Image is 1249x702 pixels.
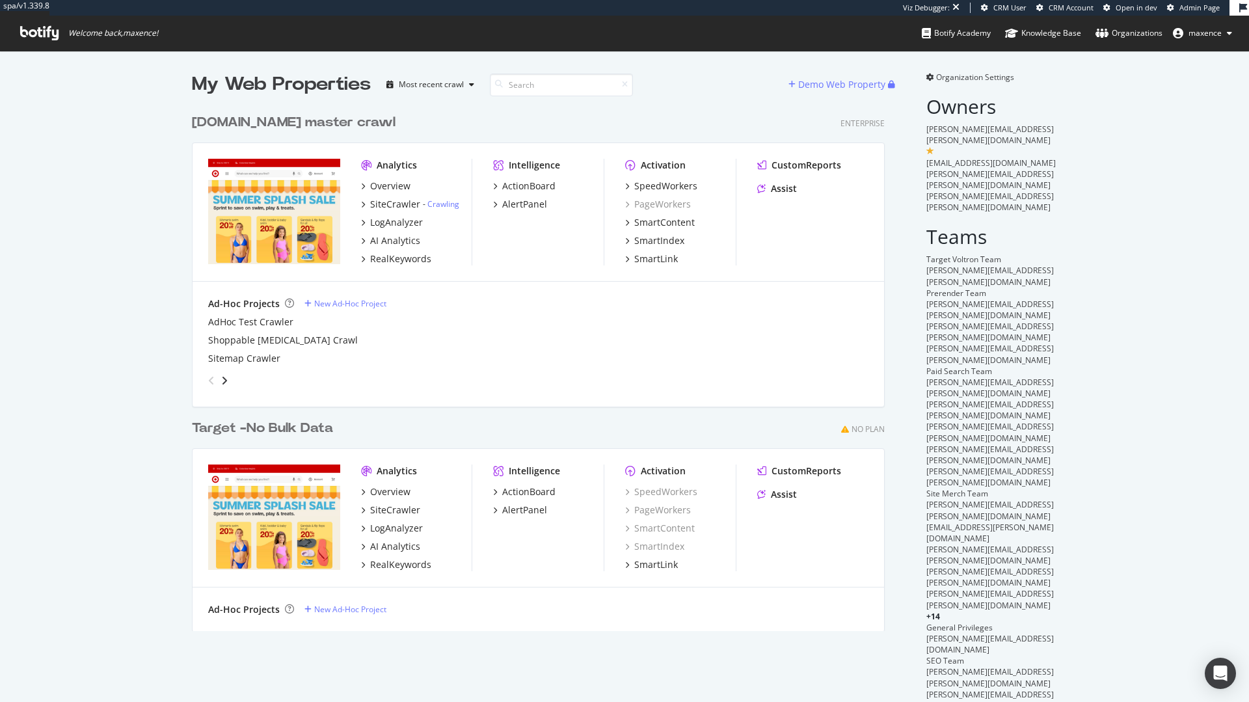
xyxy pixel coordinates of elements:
[304,604,386,615] a: New Ad-Hoc Project
[370,180,410,193] div: Overview
[220,374,229,387] div: angle-right
[509,159,560,172] div: Intelligence
[361,216,423,229] a: LogAnalyzer
[625,252,678,265] a: SmartLink
[361,234,420,247] a: AI Analytics
[926,522,1054,544] span: [EMAIL_ADDRESS][PERSON_NAME][DOMAIN_NAME]
[377,465,417,478] div: Analytics
[1103,3,1157,13] a: Open in dev
[1167,3,1220,13] a: Admin Page
[208,316,293,329] a: AdHoc Test Crawler
[840,118,885,129] div: Enterprise
[926,655,1057,666] div: SEO Team
[361,558,431,571] a: RealKeywords
[926,666,1054,688] span: [PERSON_NAME][EMAIL_ADDRESS][PERSON_NAME][DOMAIN_NAME]
[502,504,547,517] div: AlertPanel
[926,343,1054,365] span: [PERSON_NAME][EMAIL_ADDRESS][PERSON_NAME][DOMAIN_NAME]
[757,159,841,172] a: CustomReports
[1095,16,1162,51] a: Organizations
[926,169,1054,191] span: [PERSON_NAME][EMAIL_ADDRESS][PERSON_NAME][DOMAIN_NAME]
[788,79,888,90] a: Demo Web Property
[926,124,1054,146] span: [PERSON_NAME][EMAIL_ADDRESS][PERSON_NAME][DOMAIN_NAME]
[625,504,691,517] a: PageWorkers
[370,485,410,498] div: Overview
[798,78,885,91] div: Demo Web Property
[370,198,420,211] div: SiteCrawler
[490,74,633,96] input: Search
[625,522,695,535] a: SmartContent
[634,234,684,247] div: SmartIndex
[625,198,691,211] div: PageWorkers
[509,465,560,478] div: Intelligence
[922,16,991,51] a: Botify Academy
[634,558,678,571] div: SmartLink
[1036,3,1094,13] a: CRM Account
[926,321,1054,343] span: [PERSON_NAME][EMAIL_ADDRESS][PERSON_NAME][DOMAIN_NAME]
[926,366,1057,377] div: Paid Search Team
[377,159,417,172] div: Analytics
[926,421,1054,443] span: [PERSON_NAME][EMAIL_ADDRESS][PERSON_NAME][DOMAIN_NAME]
[192,113,401,132] a: [DOMAIN_NAME] master crawl
[208,603,280,616] div: Ad-Hoc Projects
[926,299,1054,321] span: [PERSON_NAME][EMAIL_ADDRESS][PERSON_NAME][DOMAIN_NAME]
[771,488,797,501] div: Assist
[361,504,420,517] a: SiteCrawler
[1005,16,1081,51] a: Knowledge Base
[772,465,841,478] div: CustomReports
[192,113,396,132] div: [DOMAIN_NAME] master crawl
[361,540,420,553] a: AI Analytics
[1205,658,1236,689] div: Open Intercom Messenger
[370,234,420,247] div: AI Analytics
[993,3,1027,12] span: CRM User
[370,522,423,535] div: LogAnalyzer
[625,180,697,193] a: SpeedWorkers
[903,3,950,13] div: Viz Debugger:
[922,27,991,40] div: Botify Academy
[936,72,1014,83] span: Organization Settings
[208,352,280,365] a: Sitemap Crawler
[361,198,459,211] a: SiteCrawler- Crawling
[926,544,1054,566] span: [PERSON_NAME][EMAIL_ADDRESS][PERSON_NAME][DOMAIN_NAME]
[757,182,797,195] a: Assist
[208,334,358,347] div: Shoppable [MEDICAL_DATA] Crawl
[1179,3,1220,12] span: Admin Page
[926,566,1054,588] span: [PERSON_NAME][EMAIL_ADDRESS][PERSON_NAME][DOMAIN_NAME]
[926,611,940,622] span: + 14
[314,604,386,615] div: New Ad-Hoc Project
[772,159,841,172] div: CustomReports
[493,485,556,498] a: ActionBoard
[625,485,697,498] div: SpeedWorkers
[771,182,797,195] div: Assist
[634,180,697,193] div: SpeedWorkers
[208,159,340,264] img: www.target.com
[926,444,1054,466] span: [PERSON_NAME][EMAIL_ADDRESS][PERSON_NAME][DOMAIN_NAME]
[381,74,479,95] button: Most recent crawl
[361,252,431,265] a: RealKeywords
[926,226,1057,247] h2: Teams
[361,180,410,193] a: Overview
[493,198,547,211] a: AlertPanel
[370,504,420,517] div: SiteCrawler
[926,254,1057,265] div: Target Voltron Team
[361,522,423,535] a: LogAnalyzer
[493,504,547,517] a: AlertPanel
[1162,23,1242,44] button: maxence
[192,419,338,438] a: Target -No Bulk Data
[625,558,678,571] a: SmartLink
[208,297,280,310] div: Ad-Hoc Projects
[427,198,459,209] a: Crawling
[926,377,1054,399] span: [PERSON_NAME][EMAIL_ADDRESS][PERSON_NAME][DOMAIN_NAME]
[926,399,1054,421] span: [PERSON_NAME][EMAIL_ADDRESS][PERSON_NAME][DOMAIN_NAME]
[192,72,371,98] div: My Web Properties
[361,485,410,498] a: Overview
[926,488,1057,499] div: Site Merch Team
[926,96,1057,117] h2: Owners
[926,265,1054,287] span: [PERSON_NAME][EMAIL_ADDRESS][PERSON_NAME][DOMAIN_NAME]
[502,198,547,211] div: AlertPanel
[502,485,556,498] div: ActionBoard
[208,465,340,570] img: targetsecondary.com
[1095,27,1162,40] div: Organizations
[1005,27,1081,40] div: Knowledge Base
